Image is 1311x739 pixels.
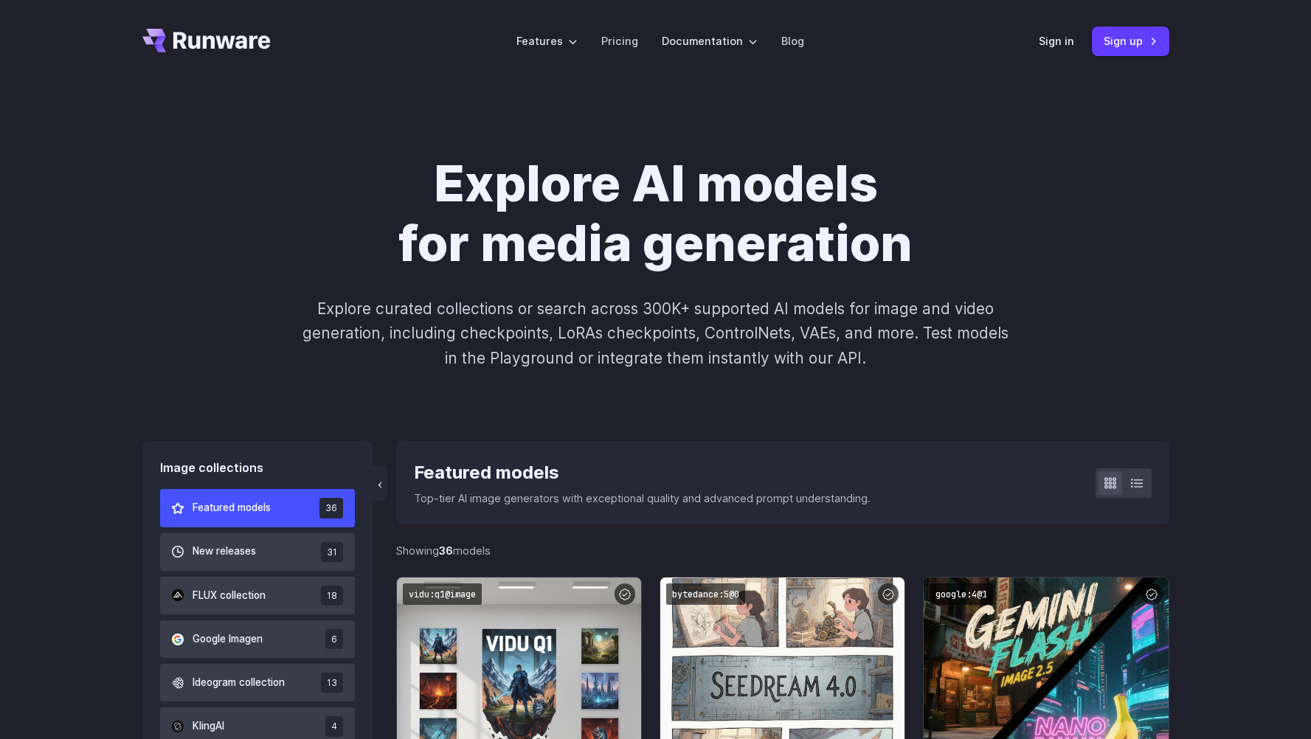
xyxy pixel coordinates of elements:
span: 13 [321,673,343,693]
button: ‹ [373,465,387,501]
button: Google Imagen 6 [160,620,356,658]
button: FLUX collection 18 [160,577,356,614]
span: New releases [193,544,256,560]
div: Showing models [396,542,491,559]
h1: Explore AI models for media generation [245,153,1067,273]
a: Pricing [601,32,638,49]
span: Google Imagen [193,631,263,648]
button: Ideogram collection 13 [160,664,356,701]
label: Documentation [662,32,758,49]
span: Featured models [193,500,271,516]
div: Featured models [414,459,871,487]
label: Features [516,32,578,49]
a: Blog [781,32,804,49]
span: 18 [321,586,343,606]
p: Explore curated collections or search across 300K+ supported AI models for image and video genera... [296,296,1014,370]
span: 31 [321,542,343,562]
code: bytedance:5@0 [666,583,745,605]
button: New releases 31 [160,533,356,571]
span: FLUX collection [193,588,266,604]
code: google:4@1 [930,583,993,605]
span: 36 [319,498,343,518]
code: vidu:q1@image [403,583,482,605]
button: Featured models 36 [160,489,356,527]
div: Image collections [160,459,356,478]
a: Sign up [1092,27,1169,55]
a: Sign in [1039,32,1074,49]
span: KlingAI [193,718,224,735]
p: Top-tier AI image generators with exceptional quality and advanced prompt understanding. [414,490,871,507]
a: Go to / [142,29,271,52]
strong: 36 [439,544,453,557]
span: Ideogram collection [193,675,285,691]
span: 4 [325,716,343,736]
span: 6 [325,629,343,649]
